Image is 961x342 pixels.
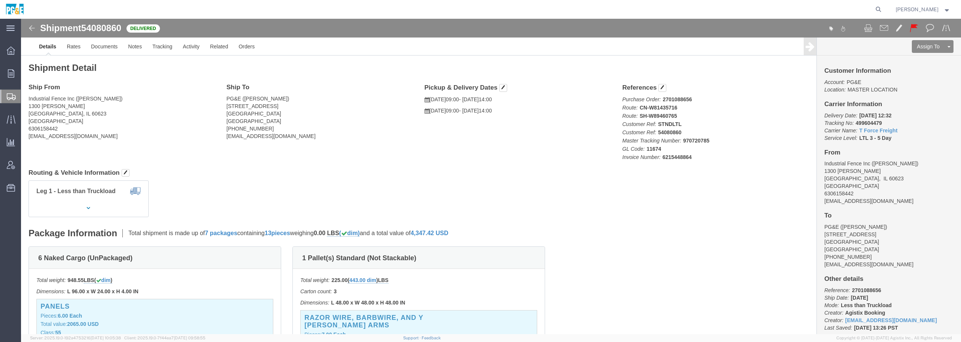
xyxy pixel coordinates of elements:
[174,336,205,340] span: [DATE] 09:58:55
[403,336,422,340] a: Support
[30,336,121,340] span: Server: 2025.19.0-192a4753216
[124,336,205,340] span: Client: 2025.19.0-7f44ea7
[5,4,24,15] img: logo
[896,5,938,13] span: Wendy Hetrick
[895,5,951,14] button: [PERSON_NAME]
[836,335,952,341] span: Copyright © [DATE]-[DATE] Agistix Inc., All Rights Reserved
[90,336,121,340] span: [DATE] 10:05:38
[422,336,441,340] a: Feedback
[21,19,961,334] iframe: FS Legacy Container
